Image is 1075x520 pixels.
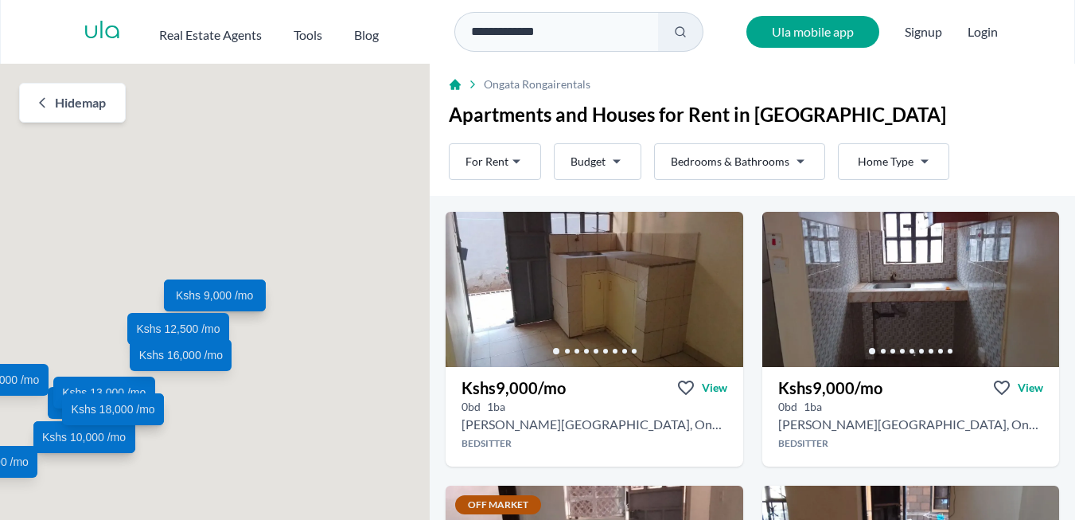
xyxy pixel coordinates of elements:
h4: Bedsitter [446,437,742,450]
a: Kshs 13,000 /mo [53,377,155,409]
h5: 0 bedrooms [778,399,797,415]
a: Ula mobile app [746,16,879,48]
h3: Kshs 9,000 /mo [462,377,566,399]
h3: Kshs 9,000 /mo [778,377,882,399]
a: Kshs 10,000 /mo [48,387,150,419]
span: Ongata Rongai rentals [484,76,590,92]
a: Kshs 18,000 /mo [62,393,164,425]
a: Kshs 9,000 /mo [164,280,266,311]
h5: 0 bedrooms [462,399,481,415]
button: Budget [554,143,641,180]
button: Tools [294,19,322,45]
span: Signup [905,16,942,48]
button: Bedrooms & Bathrooms [654,143,825,180]
span: Kshs 16,000 /mo [139,346,223,362]
button: Real Estate Agents [159,19,262,45]
span: Home Type [858,154,913,170]
h4: Bedsitter [762,437,1059,450]
span: View [1018,380,1043,396]
a: Kshs 12,500 /mo [127,313,229,345]
a: ula [84,18,121,46]
span: Hide map [55,93,106,112]
button: For Rent [449,143,541,180]
h2: Real Estate Agents [159,25,262,45]
img: Bedsitter for rent - Kshs 9,000/mo - in Ongata Rongai Tosha Rongai Petrol Station, Nairobi, Kenya... [762,212,1059,367]
span: Kshs 10,000 /mo [42,429,126,445]
nav: Main [159,19,411,45]
a: Kshs 10,000 /mo [33,421,135,453]
a: Blog [354,19,379,45]
h2: Blog [354,25,379,45]
h5: 1 bathrooms [804,399,822,415]
span: Bedrooms & Bathrooms [671,154,789,170]
a: Kshs9,000/moViewView property in detail0bd 1ba [PERSON_NAME][GEOGRAPHIC_DATA], Ongata RongaiBedsi... [762,367,1059,467]
button: Login [968,22,998,41]
a: Kshs9,000/moViewView property in detail0bd 1ba [PERSON_NAME][GEOGRAPHIC_DATA], Ongata RongaiBedsi... [446,367,742,467]
img: Bedsitter for rent - Kshs 9,000/mo - in Ongata Rongai around Tosha Rongai Petrol Station, Nairobi... [446,212,742,367]
span: Kshs 12,500 /mo [137,321,220,337]
h1: Apartments and Houses for Rent in [GEOGRAPHIC_DATA] [449,102,1056,127]
h2: Bedsitter for rent in Ongata Rongai - Kshs 9,000/mo -Tosha Rongai Petrol Station, Nairobi, Kenya,... [462,415,726,434]
span: Budget [571,154,606,170]
span: Off Market [455,495,541,514]
span: For Rent [465,154,508,170]
span: View [702,380,727,396]
span: Kshs 13,000 /mo [62,385,146,401]
h2: Tools [294,25,322,45]
span: Kshs 9,000 /mo [176,287,253,303]
button: Home Type [838,143,949,180]
span: Kshs 10,000 /mo [56,395,140,411]
a: Kshs 16,000 /mo [130,338,232,370]
span: Kshs 18,000 /mo [72,401,155,417]
h5: 1 bathrooms [487,399,505,415]
h2: Bedsitter for rent in Ongata Rongai - Kshs 9,000/mo -Tosha Rongai Petrol Station, Nairobi, Kenya,... [778,415,1043,434]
